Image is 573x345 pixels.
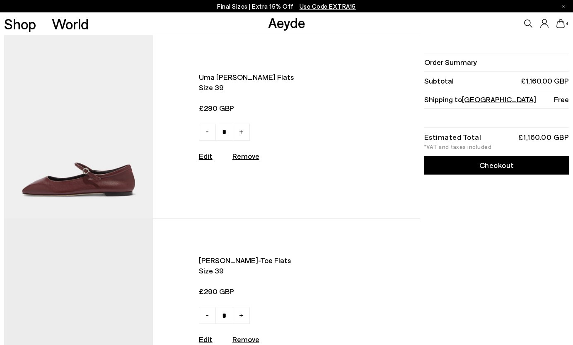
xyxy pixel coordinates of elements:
p: Final Sizes | Extra 15% Off [217,1,356,12]
div: £1,160.00 GBP [518,134,569,140]
a: Checkout [424,156,569,175]
span: £290 GBP [199,286,361,297]
li: Order Summary [424,53,569,72]
a: Shop [4,17,36,31]
a: Edit [199,335,213,344]
a: - [199,307,216,324]
a: World [52,17,89,31]
a: 4 [556,19,565,28]
img: AEYDE_UMANAPPALEATHERPORT_1_580x.jpg [4,35,153,218]
span: £1,160.00 GBP [521,76,569,86]
span: Size 39 [199,266,361,276]
a: Edit [199,151,213,161]
span: Navigate to /collections/ss25-final-sizes [300,2,356,10]
div: *VAT and taxes included [424,144,569,150]
li: Subtotal [424,72,569,90]
u: Remove [232,151,259,161]
span: Size 39 [199,82,361,93]
a: + [233,124,250,141]
span: - [206,310,209,320]
a: - [199,124,216,141]
span: + [239,310,243,320]
span: [GEOGRAPHIC_DATA] [462,95,536,104]
a: + [233,307,250,324]
span: Shipping to [424,94,536,105]
span: 4 [565,22,569,26]
div: Estimated Total [424,134,481,140]
span: Uma [PERSON_NAME] flats [199,72,361,82]
span: [PERSON_NAME]-toe flats [199,255,361,266]
a: Aeyde [268,14,305,31]
span: Free [554,94,569,105]
span: + [239,126,243,136]
span: £290 GBP [199,103,361,113]
u: Remove [232,335,259,344]
span: - [206,126,209,136]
